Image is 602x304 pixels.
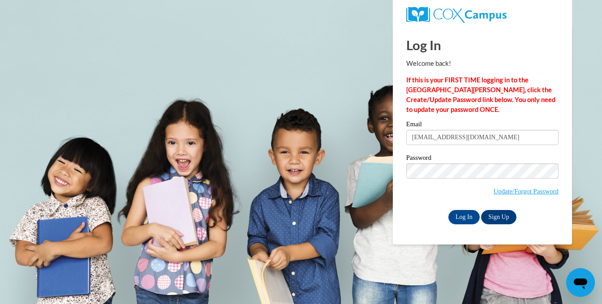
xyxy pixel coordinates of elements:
[406,59,559,69] p: Welcome back!
[566,268,595,297] iframe: Button to launch messaging window
[494,188,559,195] a: Update/Forgot Password
[481,210,516,224] a: Sign Up
[406,7,559,23] a: COX Campus
[406,7,507,23] img: COX Campus
[448,210,480,224] input: Log In
[406,76,555,113] strong: If this is your FIRST TIME logging in to the [GEOGRAPHIC_DATA][PERSON_NAME], click the Create/Upd...
[406,36,559,54] h1: Log In
[406,121,559,130] label: Email
[406,154,559,163] label: Password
